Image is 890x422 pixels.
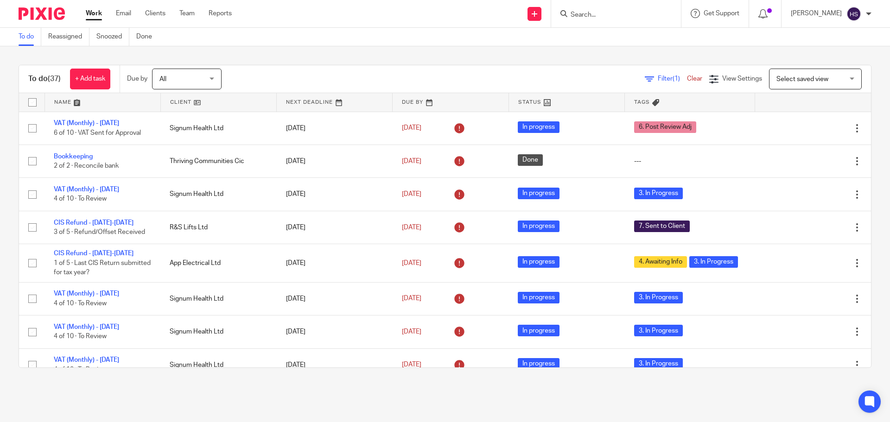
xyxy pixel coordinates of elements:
span: [DATE] [402,296,421,302]
span: 6. Post Review Adj [634,121,696,133]
span: [DATE] [402,362,421,368]
img: svg%3E [846,6,861,21]
td: Signum Health Ltd [160,282,276,315]
a: Team [179,9,195,18]
span: [DATE] [402,260,421,266]
td: [DATE] [277,348,393,381]
a: + Add task [70,69,110,89]
td: [DATE] [277,178,393,211]
a: VAT (Monthly) - [DATE] [54,357,119,363]
a: Reports [209,9,232,18]
a: VAT (Monthly) - [DATE] [54,120,119,126]
td: App Electrical Ltd [160,244,276,282]
a: Work [86,9,102,18]
div: --- [634,157,746,166]
td: [DATE] [277,145,393,177]
td: R&S Lifts Ltd [160,211,276,244]
span: 6 of 10 · VAT Sent for Approval [54,130,141,136]
span: Get Support [704,10,739,17]
td: Signum Health Ltd [160,178,276,211]
a: VAT (Monthly) - [DATE] [54,290,119,297]
input: Search [570,11,653,19]
img: Pixie [19,7,65,20]
td: [DATE] [277,315,393,348]
span: 4 of 10 · To Review [54,366,107,373]
td: Signum Health Ltd [160,112,276,145]
td: [DATE] [277,244,393,282]
span: 1 of 5 · Last CIS Return submitted for tax year? [54,260,151,276]
span: Select saved view [776,76,828,82]
span: 3. In Progress [634,188,683,199]
span: (1) [673,76,680,82]
td: Signum Health Ltd [160,348,276,381]
span: Done [518,154,543,166]
a: CIS Refund - [DATE]-[DATE] [54,220,133,226]
span: 4 of 10 · To Review [54,196,107,202]
td: [DATE] [277,282,393,315]
span: In progress [518,358,559,370]
span: 3 of 5 · Refund/Offset Received [54,229,145,235]
span: 4 of 10 · To Review [54,300,107,307]
span: 3. In Progress [634,358,683,370]
td: [DATE] [277,112,393,145]
span: In progress [518,292,559,303]
a: Snoozed [96,28,129,46]
a: Reassigned [48,28,89,46]
span: [DATE] [402,191,421,197]
td: Signum Health Ltd [160,315,276,348]
a: Done [136,28,159,46]
a: Email [116,9,131,18]
span: 4. Awaiting Info [634,256,687,268]
span: 3. In Progress [689,256,738,268]
span: 3. In Progress [634,292,683,303]
span: [DATE] [402,125,421,132]
a: CIS Refund - [DATE]-[DATE] [54,250,133,257]
h1: To do [28,74,61,84]
a: To do [19,28,41,46]
span: Filter [658,76,687,82]
span: 3. In Progress [634,325,683,336]
p: Due by [127,74,147,83]
span: View Settings [722,76,762,82]
span: [DATE] [402,158,421,164]
p: [PERSON_NAME] [791,9,842,18]
span: In progress [518,256,559,268]
span: 7. Sent to Client [634,220,690,232]
span: All [159,76,166,82]
a: VAT (Monthly) - [DATE] [54,324,119,330]
span: [DATE] [402,328,421,335]
span: In progress [518,325,559,336]
span: 2 of 2 · Reconcile bank [54,163,119,169]
a: Clients [145,9,165,18]
span: 4 of 10 · To Review [54,333,107,340]
span: Tags [634,100,650,105]
a: VAT (Monthly) - [DATE] [54,186,119,193]
span: In progress [518,121,559,133]
span: In progress [518,220,559,232]
a: Bookkeeping [54,153,93,160]
td: Thriving Communities Cic [160,145,276,177]
span: (37) [48,75,61,82]
td: [DATE] [277,211,393,244]
span: In progress [518,188,559,199]
a: Clear [687,76,702,82]
span: [DATE] [402,224,421,231]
